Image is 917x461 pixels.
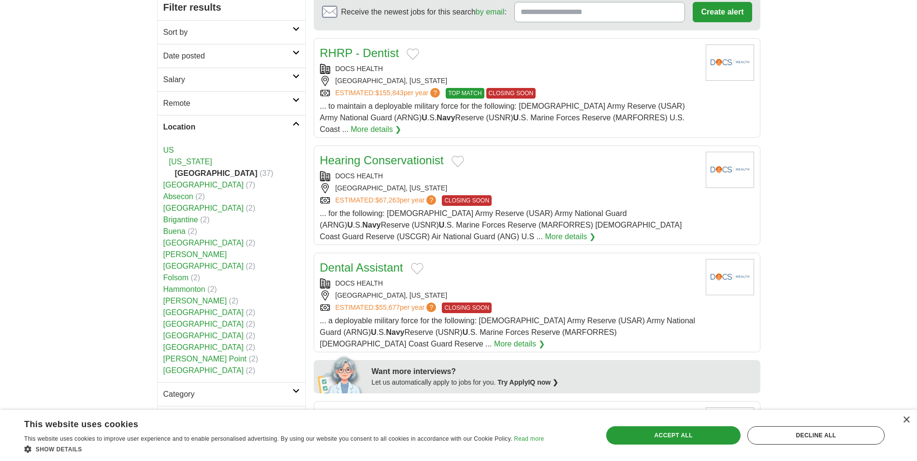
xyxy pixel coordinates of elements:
[163,250,244,270] a: [PERSON_NAME][GEOGRAPHIC_DATA]
[195,192,205,201] span: (2)
[375,303,400,311] span: $55,677
[335,65,383,72] a: DOCS HEALTH
[246,320,256,328] span: (2)
[426,195,436,205] span: ?
[163,181,244,189] a: [GEOGRAPHIC_DATA]
[437,114,455,122] strong: Navy
[163,366,244,375] a: [GEOGRAPHIC_DATA]
[320,261,403,274] a: Dental Assistant
[246,181,256,189] span: (7)
[351,124,402,135] a: More details ❯
[36,446,82,453] span: Show details
[169,158,212,166] a: [US_STATE]
[163,297,227,305] a: [PERSON_NAME]
[163,227,186,235] a: Buena
[163,331,244,340] a: [GEOGRAPHIC_DATA]
[442,303,492,313] span: CLOSING SOON
[341,6,507,18] span: Receive the newest jobs for this search :
[163,74,292,86] h2: Salary
[439,221,445,229] strong: U
[320,183,698,193] div: [GEOGRAPHIC_DATA], [US_STATE]
[411,263,423,274] button: Add to favorite jobs
[320,317,696,348] span: ... a deployable military force for the following: [DEMOGRAPHIC_DATA] Army Reserve (USAR) Army Na...
[246,239,256,247] span: (2)
[163,98,292,109] h2: Remote
[442,195,492,206] span: CLOSING SOON
[606,426,741,445] div: Accept all
[706,44,754,81] img: DOCS Health logo
[246,366,256,375] span: (2)
[320,76,698,86] div: [GEOGRAPHIC_DATA], [US_STATE]
[902,417,910,424] div: Close
[246,204,256,212] span: (2)
[693,2,752,22] button: Create alert
[158,68,306,91] a: Salary
[158,91,306,115] a: Remote
[260,169,273,177] span: (37)
[706,152,754,188] img: DOCS Health logo
[207,285,217,293] span: (2)
[190,274,200,282] span: (2)
[163,308,244,317] a: [GEOGRAPHIC_DATA]
[246,331,256,340] span: (2)
[163,50,292,62] h2: Date posted
[158,115,306,139] a: Location
[163,146,174,154] a: US
[426,303,436,312] span: ?
[407,48,419,60] button: Add to favorite jobs
[545,231,596,243] a: More details ❯
[320,290,698,301] div: [GEOGRAPHIC_DATA], [US_STATE]
[163,27,292,38] h2: Sort by
[451,156,464,167] button: Add to favorite jobs
[24,416,520,430] div: This website uses cookies
[320,102,685,133] span: ... to maintain a deployable military force for the following: [DEMOGRAPHIC_DATA] Army Reserve (U...
[163,239,244,247] a: [GEOGRAPHIC_DATA]
[24,435,512,442] span: This website uses cookies to improve user experience and to enable personalised advertising. By u...
[335,195,438,206] a: ESTIMATED:$67,263per year?
[163,320,244,328] a: [GEOGRAPHIC_DATA]
[335,88,442,99] a: ESTIMATED:$155,843per year?
[163,216,198,224] a: Brigantine
[375,89,403,97] span: $155,843
[24,444,544,454] div: Show details
[158,44,306,68] a: Date posted
[163,192,193,201] a: Absecon
[497,378,558,386] a: Try ApplyIQ now ❯
[246,262,256,270] span: (2)
[158,20,306,44] a: Sort by
[422,114,427,122] strong: U
[446,88,484,99] span: TOP MATCH
[229,297,239,305] span: (2)
[175,169,258,177] strong: [GEOGRAPHIC_DATA]
[375,196,400,204] span: $67,263
[494,338,545,350] a: More details ❯
[335,303,438,313] a: ESTIMATED:$55,677per year?
[188,227,197,235] span: (2)
[372,366,755,377] div: Want more interviews?
[320,209,682,241] span: ... for the following: [DEMOGRAPHIC_DATA] Army Reserve (USAR) Army National Guard (ARNG) .S. Rese...
[486,88,536,99] span: CLOSING SOON
[706,407,754,444] img: DOCS Health logo
[514,435,544,442] a: Read more, opens a new window
[163,274,189,282] a: Folsom
[320,46,399,59] a: RHRP - Dentist
[372,377,755,388] div: Let us automatically apply to jobs for you.
[200,216,210,224] span: (2)
[476,8,505,16] a: by email
[747,426,885,445] div: Decline all
[706,259,754,295] img: DOCS Health logo
[163,204,244,212] a: [GEOGRAPHIC_DATA]
[320,154,444,167] a: Hearing Conservationist
[371,328,377,336] strong: U
[335,172,383,180] a: DOCS HEALTH
[163,389,292,400] h2: Category
[386,328,404,336] strong: Navy
[158,382,306,406] a: Category
[318,355,364,393] img: apply-iq-scientist.png
[163,355,247,363] a: [PERSON_NAME] Point
[363,221,381,229] strong: Navy
[246,308,256,317] span: (2)
[246,343,256,351] span: (2)
[163,121,292,133] h2: Location
[347,221,353,229] strong: U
